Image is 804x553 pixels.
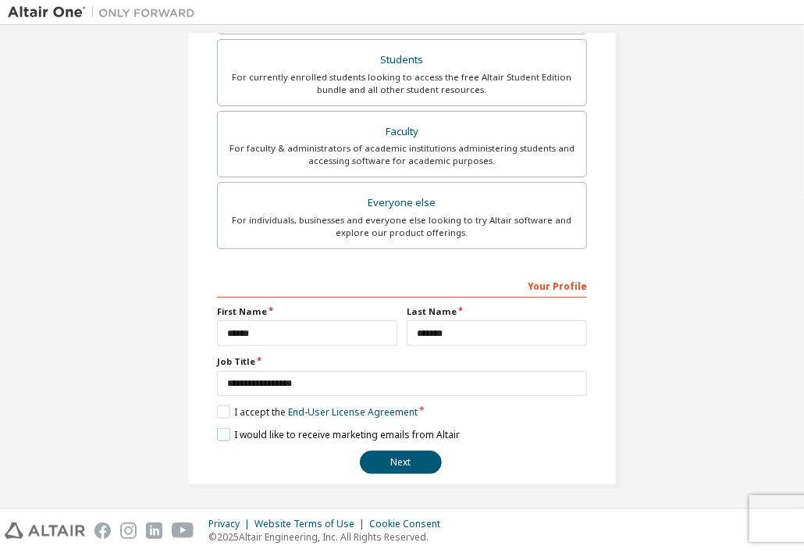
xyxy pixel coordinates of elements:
[208,518,254,530] div: Privacy
[146,523,162,539] img: linkedin.svg
[227,192,577,214] div: Everyone else
[227,142,577,167] div: For faculty & administrators of academic institutions administering students and accessing softwa...
[227,49,577,71] div: Students
[217,273,587,298] div: Your Profile
[217,305,397,318] label: First Name
[254,518,369,530] div: Website Terms of Use
[407,305,587,318] label: Last Name
[227,71,577,96] div: For currently enrolled students looking to access the free Altair Student Edition bundle and all ...
[217,405,418,419] label: I accept the
[5,523,85,539] img: altair_logo.svg
[94,523,111,539] img: facebook.svg
[369,518,450,530] div: Cookie Consent
[8,5,203,20] img: Altair One
[172,523,194,539] img: youtube.svg
[217,355,587,368] label: Job Title
[217,428,460,441] label: I would like to receive marketing emails from Altair
[227,214,577,239] div: For individuals, businesses and everyone else looking to try Altair software and explore our prod...
[208,530,450,544] p: © 2025 Altair Engineering, Inc. All Rights Reserved.
[360,451,442,474] button: Next
[120,523,137,539] img: instagram.svg
[288,405,418,419] a: End-User License Agreement
[227,121,577,143] div: Faculty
